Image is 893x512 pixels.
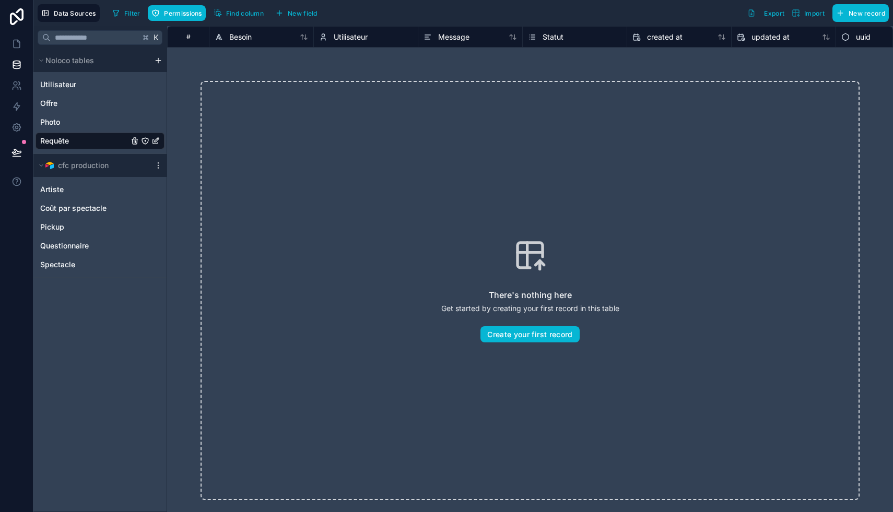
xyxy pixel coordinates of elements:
a: New record [828,4,889,22]
span: Utilisateur [334,32,368,42]
span: created at [647,32,683,42]
span: updated at [751,32,790,42]
span: Data Sources [54,9,96,17]
span: Filter [124,9,140,17]
div: # [175,33,201,41]
span: Statut [543,32,563,42]
span: Message [438,32,469,42]
button: Find column [210,5,267,21]
button: Import [788,4,828,22]
button: Permissions [148,5,205,21]
button: New field [272,5,321,21]
span: uuid [856,32,871,42]
span: Export [764,9,784,17]
button: New record [832,4,889,22]
span: Besoin [229,32,252,42]
button: Export [744,4,788,22]
span: Import [804,9,825,17]
a: Permissions [148,5,209,21]
button: Data Sources [38,4,100,22]
button: Create your first record [480,326,579,343]
span: New field [288,9,318,17]
button: Filter [108,5,144,21]
span: Find column [226,9,264,17]
span: Permissions [164,9,202,17]
h2: There's nothing here [489,289,572,301]
span: New record [849,9,885,17]
span: K [152,34,160,41]
p: Get started by creating your first record in this table [441,303,619,314]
